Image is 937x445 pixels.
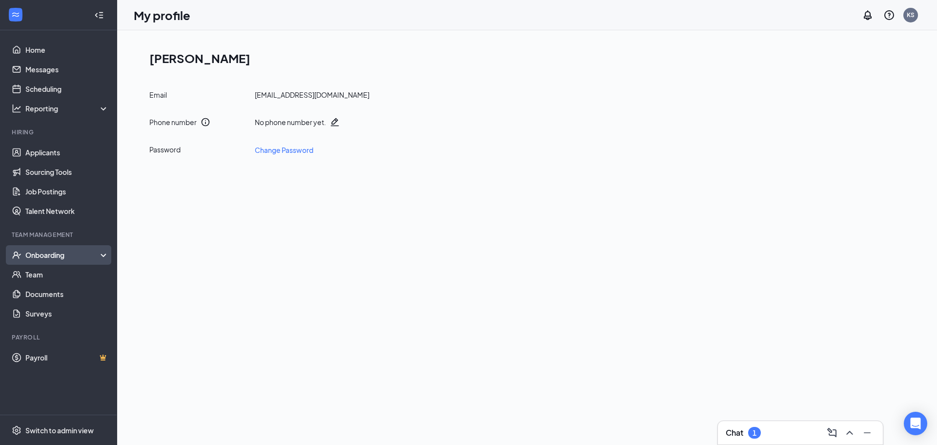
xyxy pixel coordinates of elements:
div: Payroll [12,333,107,341]
a: PayrollCrown [25,348,109,367]
svg: Notifications [862,9,874,21]
svg: QuestionInfo [883,9,895,21]
svg: ChevronUp [844,427,856,439]
a: Home [25,40,109,60]
div: Phone number [149,117,197,127]
h1: [PERSON_NAME] [149,50,913,66]
a: Documents [25,284,109,304]
svg: Info [201,117,210,127]
div: Team Management [12,231,107,239]
h1: My profile [134,7,190,23]
a: Team [25,265,109,284]
div: Password [149,145,247,155]
div: Open Intercom Messenger [904,412,927,435]
div: Switch to admin view [25,425,94,435]
button: ChevronUp [842,425,857,441]
div: Onboarding [25,250,101,260]
svg: Analysis [12,104,21,113]
a: Messages [25,60,109,79]
svg: UserCheck [12,250,21,260]
a: Surveys [25,304,109,323]
a: Applicants [25,143,109,162]
svg: WorkstreamLogo [11,10,20,20]
div: 1 [753,429,756,437]
svg: Pencil [330,117,340,127]
a: Job Postings [25,182,109,201]
button: ComposeMessage [824,425,840,441]
svg: Settings [12,425,21,435]
a: Change Password [255,145,313,155]
h3: Chat [726,427,743,438]
a: Scheduling [25,79,109,99]
svg: ComposeMessage [826,427,838,439]
div: Hiring [12,128,107,136]
button: Minimize [859,425,875,441]
a: Sourcing Tools [25,162,109,182]
svg: Minimize [861,427,873,439]
div: Email [149,90,247,100]
svg: Collapse [94,10,104,20]
a: Talent Network [25,201,109,221]
div: No phone number yet. [255,117,326,127]
div: Reporting [25,104,109,113]
div: [EMAIL_ADDRESS][DOMAIN_NAME] [255,90,369,100]
div: KS [907,11,915,19]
